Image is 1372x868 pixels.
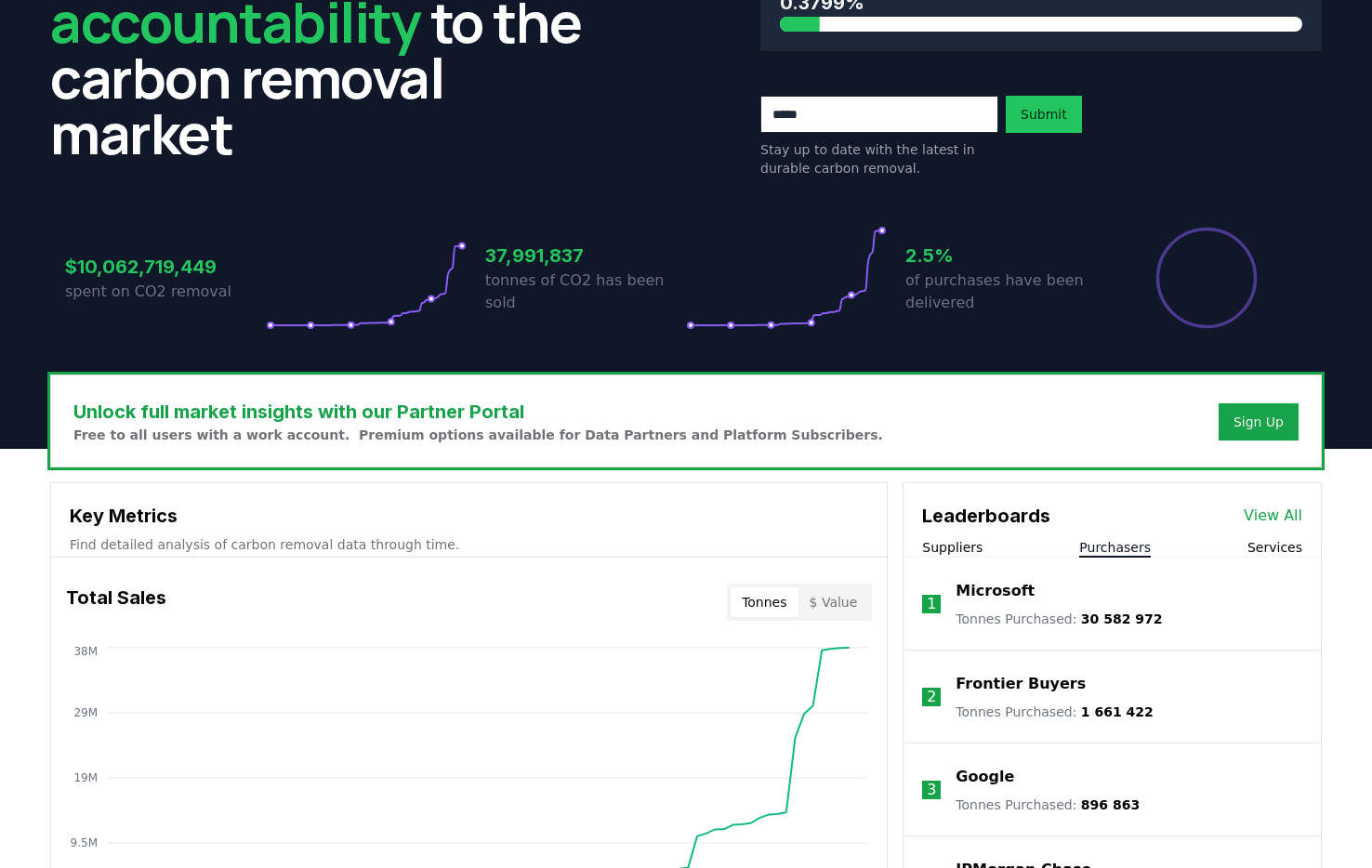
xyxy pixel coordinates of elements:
a: Google [956,766,1014,788]
button: Sign Up [1219,403,1299,441]
p: Tonnes Purchased : [956,703,1153,721]
tspan: 19M [73,771,98,784]
span: 1 661 422 [1081,704,1154,719]
h3: 2.5% [905,242,1106,270]
button: Services [1247,538,1302,557]
button: $ Value [798,587,869,617]
h3: $10,062,719,449 [65,253,266,281]
tspan: 29M [73,706,98,719]
span: 30 582 972 [1081,612,1163,626]
a: View All [1244,505,1302,527]
p: Tonnes Purchased : [956,796,1140,814]
a: Sign Up [1233,413,1284,431]
p: Free to all users with a work account. Premium options available for Data Partners and Platform S... [73,426,883,444]
p: 2 [927,686,936,708]
button: Purchasers [1079,538,1151,557]
p: spent on CO2 removal [65,281,266,303]
tspan: 38M [73,645,98,658]
p: Find detailed analysis of carbon removal data through time. [70,535,868,554]
span: 896 863 [1081,797,1140,812]
div: Percentage of sales delivered [1154,226,1259,330]
p: Stay up to date with the latest in durable carbon removal. [760,140,998,178]
p: Tonnes Purchased : [956,610,1162,628]
p: 1 [927,593,936,615]
h3: Leaderboards [922,502,1050,530]
a: Frontier Buyers [956,673,1086,695]
p: 3 [927,779,936,801]
h3: Total Sales [66,584,166,621]
button: Tonnes [731,587,798,617]
h3: Unlock full market insights with our Partner Portal [73,398,883,426]
p: tonnes of CO2 has been sold [485,270,686,314]
p: of purchases have been delivered [905,270,1106,314]
h3: 37,991,837 [485,242,686,270]
button: Suppliers [922,538,983,557]
a: Microsoft [956,580,1035,602]
h3: Key Metrics [70,502,868,530]
tspan: 9.5M [71,836,98,849]
button: Submit [1006,96,1082,133]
